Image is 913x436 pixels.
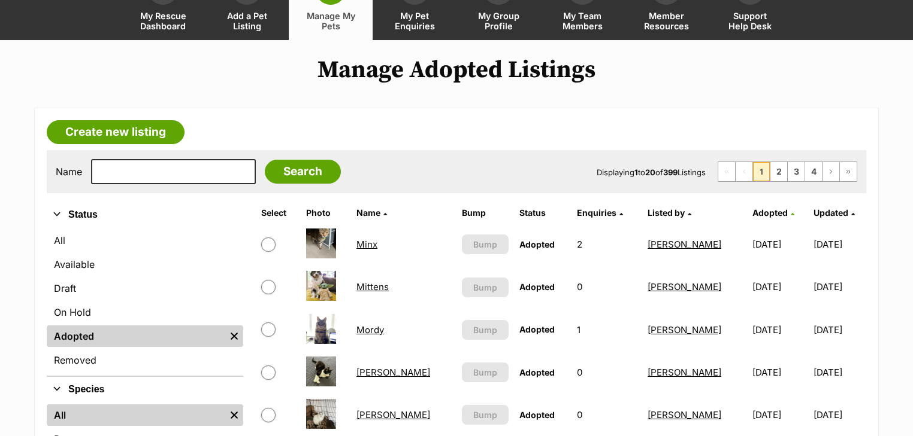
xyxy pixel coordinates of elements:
[753,162,770,181] span: Page 1
[634,167,638,177] strong: 1
[306,228,336,258] img: Minx
[597,167,706,177] span: Displaying to of Listings
[805,162,822,181] a: Page 4
[356,239,377,250] a: Minx
[306,271,336,301] img: Mittens
[515,203,571,222] th: Status
[723,11,777,31] span: Support Help Desk
[572,309,642,350] td: 1
[220,11,274,31] span: Add a Pet Listing
[519,239,555,249] span: Adopted
[736,162,752,181] span: Previous page
[748,352,812,393] td: [DATE]
[462,234,509,254] button: Bump
[577,208,623,218] a: Enquiries
[519,324,555,334] span: Adopted
[840,162,857,181] a: Last page
[648,281,721,292] a: [PERSON_NAME]
[356,409,430,420] a: [PERSON_NAME]
[462,405,509,425] button: Bump
[770,162,787,181] a: Page 2
[462,320,509,340] button: Bump
[47,325,225,347] a: Adopted
[47,120,185,144] a: Create new listing
[473,324,497,336] span: Bump
[648,239,721,250] a: [PERSON_NAME]
[457,203,514,222] th: Bump
[304,11,358,31] span: Manage My Pets
[519,410,555,420] span: Adopted
[306,356,336,386] img: Ollie
[648,367,721,378] a: [PERSON_NAME]
[47,207,243,222] button: Status
[814,394,865,435] td: [DATE]
[572,352,642,393] td: 0
[663,167,678,177] strong: 399
[356,324,384,336] a: Mordy
[823,162,839,181] a: Next page
[519,282,555,292] span: Adopted
[814,309,865,350] td: [DATE]
[645,167,655,177] strong: 20
[814,352,865,393] td: [DATE]
[572,394,642,435] td: 0
[473,366,497,379] span: Bump
[648,409,721,420] a: [PERSON_NAME]
[814,224,865,265] td: [DATE]
[47,230,243,251] a: All
[356,367,430,378] a: [PERSON_NAME]
[462,278,509,297] button: Bump
[256,203,300,222] th: Select
[648,208,691,218] a: Listed by
[388,11,442,31] span: My Pet Enquiries
[814,208,848,218] span: Updated
[639,11,693,31] span: Member Resources
[752,208,788,218] span: Adopted
[301,203,350,222] th: Photo
[752,208,794,218] a: Adopted
[577,208,616,218] span: translation missing: en.admin.listings.index.attributes.enquiries
[225,325,243,347] a: Remove filter
[473,408,497,421] span: Bump
[47,301,243,323] a: On Hold
[648,208,685,218] span: Listed by
[473,238,497,251] span: Bump
[462,362,509,382] button: Bump
[572,224,642,265] td: 2
[648,324,721,336] a: [PERSON_NAME]
[814,266,865,307] td: [DATE]
[47,278,243,299] a: Draft
[356,208,380,218] span: Name
[473,281,497,294] span: Bump
[56,166,82,177] label: Name
[47,227,243,376] div: Status
[748,394,812,435] td: [DATE]
[136,11,190,31] span: My Rescue Dashboard
[572,266,642,307] td: 0
[356,208,387,218] a: Name
[306,399,336,429] img: Misty
[788,162,805,181] a: Page 3
[519,367,555,377] span: Adopted
[471,11,525,31] span: My Group Profile
[718,161,857,182] nav: Pagination
[225,404,243,426] a: Remove filter
[748,266,812,307] td: [DATE]
[47,349,243,371] a: Removed
[47,254,243,275] a: Available
[718,162,735,181] span: First page
[265,160,341,184] input: Search
[47,382,243,397] button: Species
[306,314,336,344] img: Mordy
[814,208,855,218] a: Updated
[47,404,225,426] a: All
[748,309,812,350] td: [DATE]
[356,281,389,292] a: Mittens
[555,11,609,31] span: My Team Members
[748,224,812,265] td: [DATE]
